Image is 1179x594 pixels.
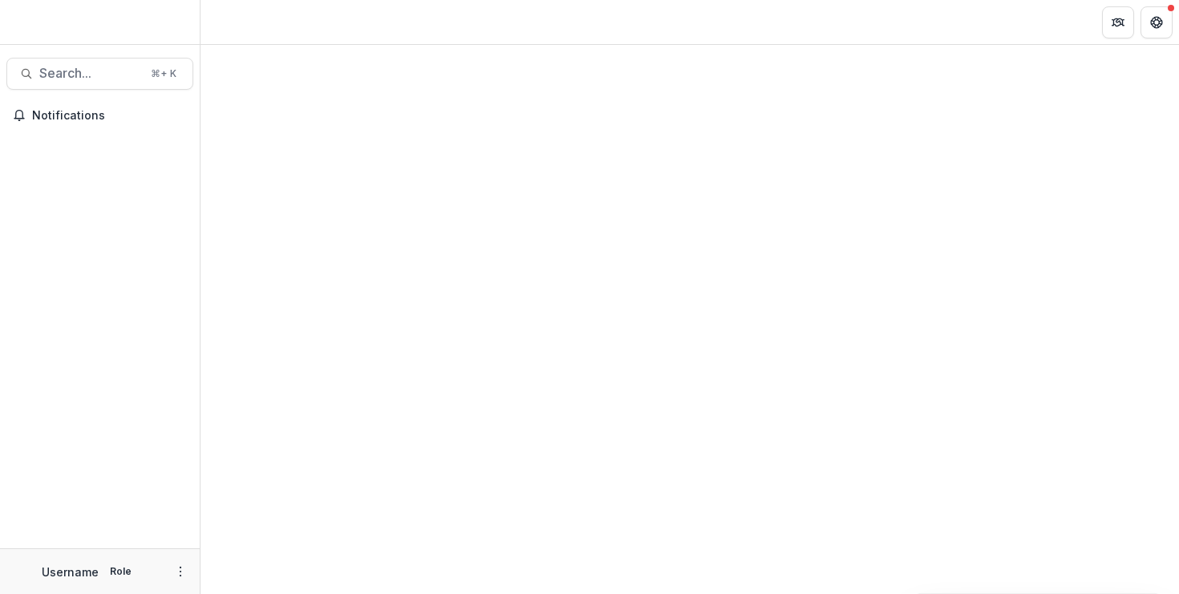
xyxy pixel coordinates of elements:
[105,564,136,579] p: Role
[207,10,275,34] nav: breadcrumb
[32,109,187,123] span: Notifications
[148,65,180,83] div: ⌘ + K
[1102,6,1134,38] button: Partners
[39,66,141,81] span: Search...
[6,103,193,128] button: Notifications
[171,562,190,581] button: More
[6,58,193,90] button: Search...
[1141,6,1173,38] button: Get Help
[42,564,99,580] p: Username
